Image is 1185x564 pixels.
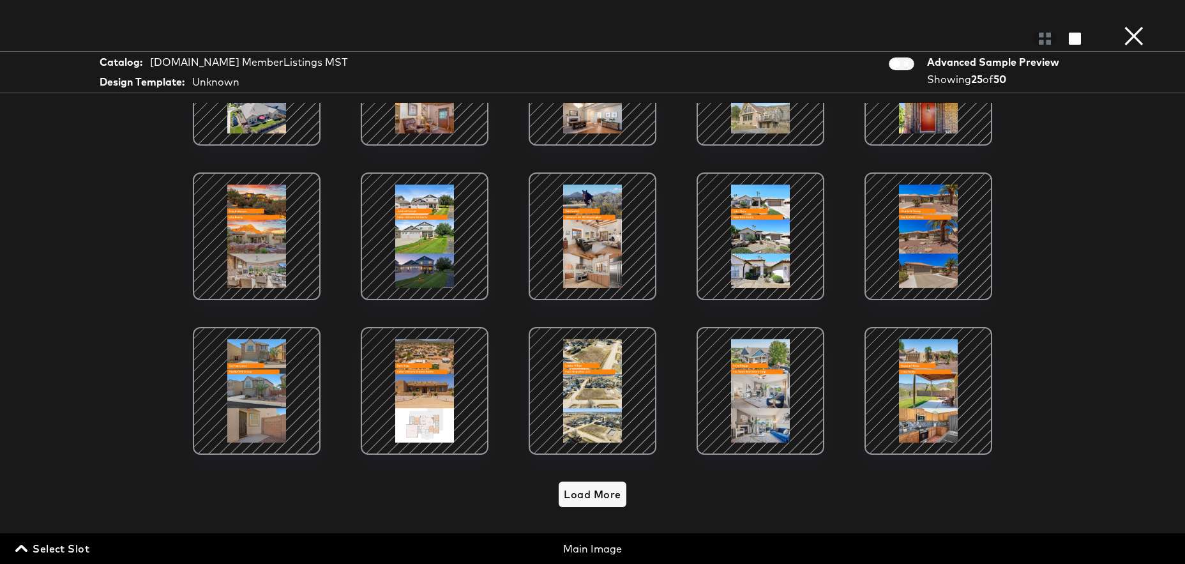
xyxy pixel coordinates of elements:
[100,55,142,70] strong: Catalog:
[13,540,94,558] button: Select Slot
[192,75,239,89] div: Unknown
[971,73,983,86] strong: 25
[402,542,782,556] div: Main Image
[993,73,1006,86] strong: 50
[18,540,89,558] span: Select Slot
[927,72,1064,87] div: Showing of
[564,485,621,503] span: Load More
[100,75,185,89] strong: Design Template:
[150,55,348,70] div: [DOMAIN_NAME] MemberListings MST
[559,482,626,507] button: Load More
[927,55,1064,70] div: Advanced Sample Preview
